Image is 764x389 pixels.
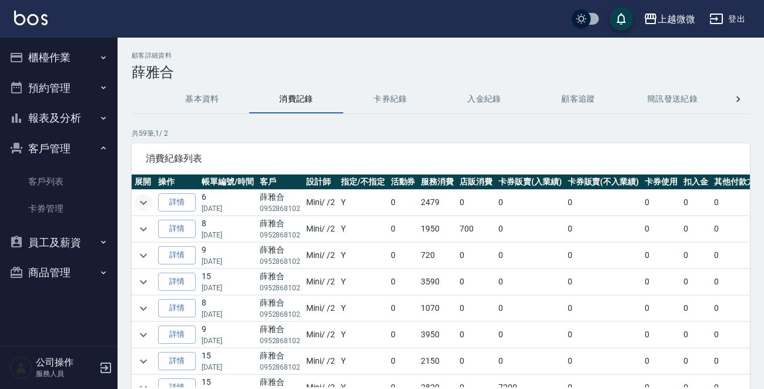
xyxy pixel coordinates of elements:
button: 登出 [705,8,750,30]
td: 0 [681,269,711,295]
td: Y [338,190,388,216]
td: 0 [565,348,642,374]
td: Y [338,216,388,242]
button: 消費記錄 [249,85,343,113]
button: 預約管理 [5,73,113,103]
button: 報表及分析 [5,103,113,133]
td: 0 [642,190,681,216]
td: 0 [565,243,642,269]
button: 員工及薪資 [5,227,113,258]
a: 詳情 [158,273,196,291]
a: 詳情 [158,299,196,317]
td: 8 [199,296,257,321]
p: 0952868102 [260,309,301,320]
td: 0 [681,296,711,321]
a: 客戶列表 [5,168,113,195]
td: Mini / /2 [303,243,338,269]
th: 服務消費 [418,175,457,190]
td: 15 [199,269,257,295]
td: 薛雅合 [257,348,304,374]
td: 1950 [418,216,457,242]
td: 0 [565,190,642,216]
td: Y [338,322,388,348]
button: 基本資料 [155,85,249,113]
h5: 公司操作 [36,357,96,368]
td: 6 [199,190,257,216]
td: 0 [388,269,418,295]
a: 詳情 [158,193,196,212]
button: expand row [135,247,152,264]
td: 0 [388,296,418,321]
td: 0 [495,322,565,348]
button: expand row [135,326,152,344]
p: [DATE] [202,336,254,346]
td: 薛雅合 [257,322,304,348]
td: 0 [495,296,565,321]
th: 卡券使用 [642,175,681,190]
button: 顧客追蹤 [531,85,625,113]
td: 0 [565,269,642,295]
button: expand row [135,273,152,291]
td: 15 [199,348,257,374]
td: 0 [642,322,681,348]
p: 0952868102 [260,203,301,214]
p: [DATE] [202,256,254,267]
td: 0 [642,243,681,269]
a: 卡券管理 [5,195,113,222]
td: 720 [418,243,457,269]
th: 扣入金 [681,175,711,190]
td: 0 [681,348,711,374]
p: 0952868102 [260,336,301,346]
p: 0952868102 [260,256,301,267]
td: Mini / /2 [303,269,338,295]
h2: 顧客詳細資料 [132,52,750,59]
img: Logo [14,11,48,25]
th: 卡券販賣(不入業績) [565,175,642,190]
td: Y [338,243,388,269]
td: 0 [457,348,495,374]
button: expand row [135,194,152,212]
td: Mini / /2 [303,348,338,374]
td: 0 [388,322,418,348]
td: 0 [388,190,418,216]
td: 0 [681,216,711,242]
div: 上越微微 [658,12,695,26]
a: 詳情 [158,352,196,370]
td: 0 [642,269,681,295]
p: [DATE] [202,362,254,373]
td: 0 [681,322,711,348]
td: 0 [642,348,681,374]
td: 0 [495,216,565,242]
p: [DATE] [202,203,254,214]
button: 入金紀錄 [437,85,531,113]
a: 詳情 [158,326,196,344]
p: [DATE] [202,309,254,320]
img: Person [9,356,33,380]
td: 0 [495,269,565,295]
button: 客戶管理 [5,133,113,164]
td: Mini / /2 [303,216,338,242]
td: 薛雅合 [257,269,304,295]
th: 指定/不指定 [338,175,388,190]
td: 0 [565,216,642,242]
td: Mini / /2 [303,190,338,216]
span: 消費紀錄列表 [146,153,736,165]
button: expand row [135,220,152,238]
td: 薛雅合 [257,243,304,269]
td: 0 [495,348,565,374]
button: 上越微微 [639,7,700,31]
a: 詳情 [158,220,196,238]
td: 2479 [418,190,457,216]
p: 共 59 筆, 1 / 2 [132,128,750,139]
button: expand row [135,300,152,317]
th: 活動券 [388,175,418,190]
td: 0 [457,322,495,348]
td: 0 [681,190,711,216]
h3: 薛雅合 [132,64,750,81]
td: 0 [565,296,642,321]
td: 0 [457,190,495,216]
button: save [609,7,633,31]
td: 9 [199,322,257,348]
p: 0952868102 [260,362,301,373]
td: 3590 [418,269,457,295]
